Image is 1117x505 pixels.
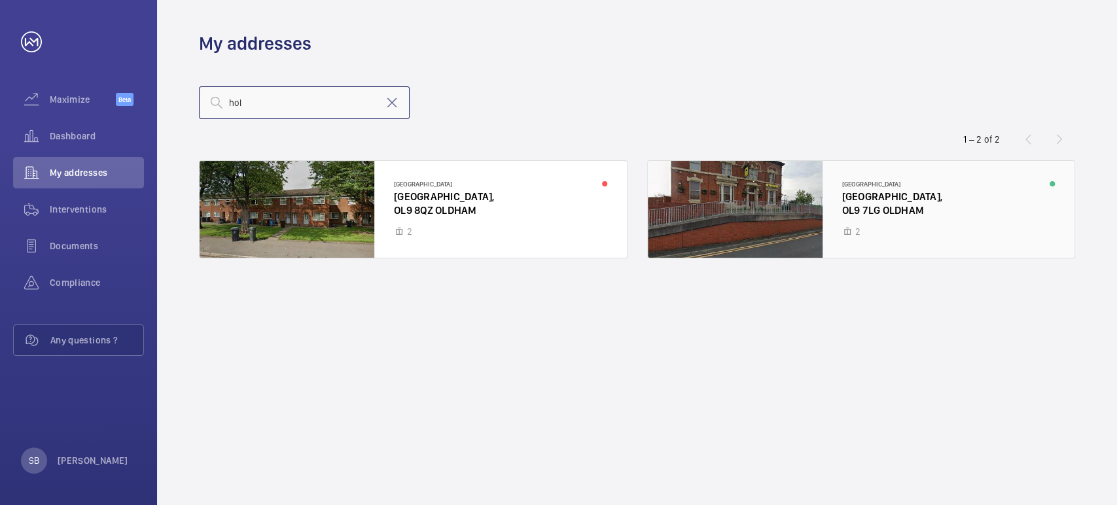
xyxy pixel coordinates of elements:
[50,276,144,289] span: Compliance
[50,203,144,216] span: Interventions
[50,239,144,252] span: Documents
[116,93,133,106] span: Beta
[199,86,410,119] input: Search by address
[50,334,143,347] span: Any questions ?
[50,93,116,106] span: Maximize
[199,31,311,56] h1: My addresses
[50,166,144,179] span: My addresses
[29,454,39,467] p: SB
[58,454,128,467] p: [PERSON_NAME]
[50,130,144,143] span: Dashboard
[963,133,1000,146] div: 1 – 2 of 2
